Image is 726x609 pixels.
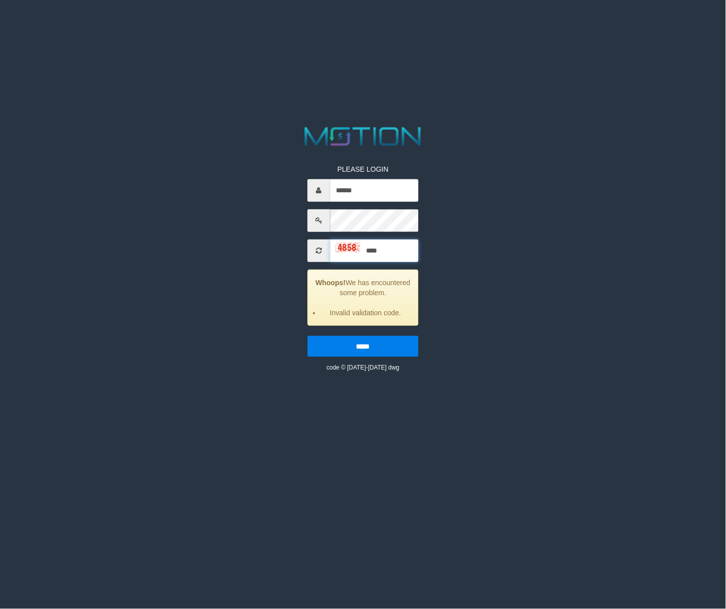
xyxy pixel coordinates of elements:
li: Invalid validation code. [321,308,411,318]
img: captcha [335,242,360,253]
small: code © [DATE]-[DATE] dwg [326,364,399,371]
strong: Whoops! [316,279,346,287]
img: MOTION_logo.png [299,124,426,149]
div: We has encountered some problem. [308,270,419,326]
p: PLEASE LOGIN [308,164,419,174]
